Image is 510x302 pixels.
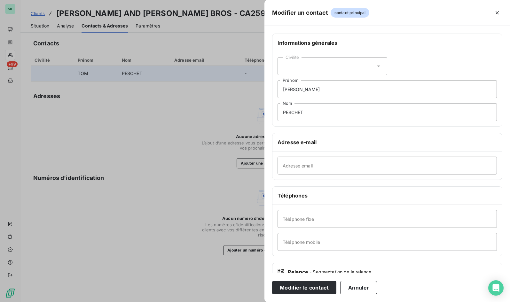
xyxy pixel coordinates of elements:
[278,268,497,276] div: Relance
[278,103,497,121] input: placeholder
[278,233,497,251] input: placeholder
[278,192,497,199] h6: Téléphones
[278,138,497,146] h6: Adresse e-mail
[272,281,336,294] button: Modifier le contact
[278,39,497,47] h6: Informations générales
[488,280,504,296] div: Open Intercom Messenger
[278,210,497,228] input: placeholder
[310,269,371,275] span: - Segmentation de la relance
[278,157,497,174] input: placeholder
[340,281,377,294] button: Annuler
[331,8,370,18] span: contact principal
[272,8,328,17] h5: Modifier un contact
[278,80,497,98] input: placeholder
